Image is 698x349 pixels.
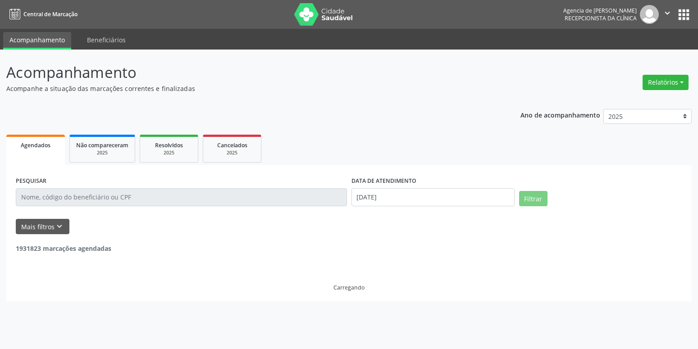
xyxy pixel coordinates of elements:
[81,32,132,48] a: Beneficiários
[76,141,128,149] span: Não compareceram
[146,150,192,156] div: 2025
[563,7,637,14] div: Agencia de [PERSON_NAME]
[76,150,128,156] div: 2025
[662,8,672,18] i: 
[6,61,486,84] p: Acompanhamento
[351,188,515,206] input: Selecione um intervalo
[640,5,659,24] img: img
[21,141,50,149] span: Agendados
[520,109,600,120] p: Ano de acompanhamento
[16,188,347,206] input: Nome, código do beneficiário ou CPF
[519,191,547,206] button: Filtrar
[210,150,255,156] div: 2025
[55,222,64,231] i: keyboard_arrow_down
[643,75,689,90] button: Relatórios
[565,14,637,22] span: Recepcionista da clínica
[155,141,183,149] span: Resolvidos
[6,7,78,22] a: Central de Marcação
[333,284,365,291] div: Carregando
[659,5,676,24] button: 
[16,174,46,188] label: PESQUISAR
[217,141,247,149] span: Cancelados
[23,10,78,18] span: Central de Marcação
[6,84,486,93] p: Acompanhe a situação das marcações correntes e finalizadas
[16,244,111,253] strong: 1931823 marcações agendadas
[351,174,416,188] label: DATA DE ATENDIMENTO
[676,7,692,23] button: apps
[3,32,71,50] a: Acompanhamento
[16,219,69,235] button: Mais filtroskeyboard_arrow_down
